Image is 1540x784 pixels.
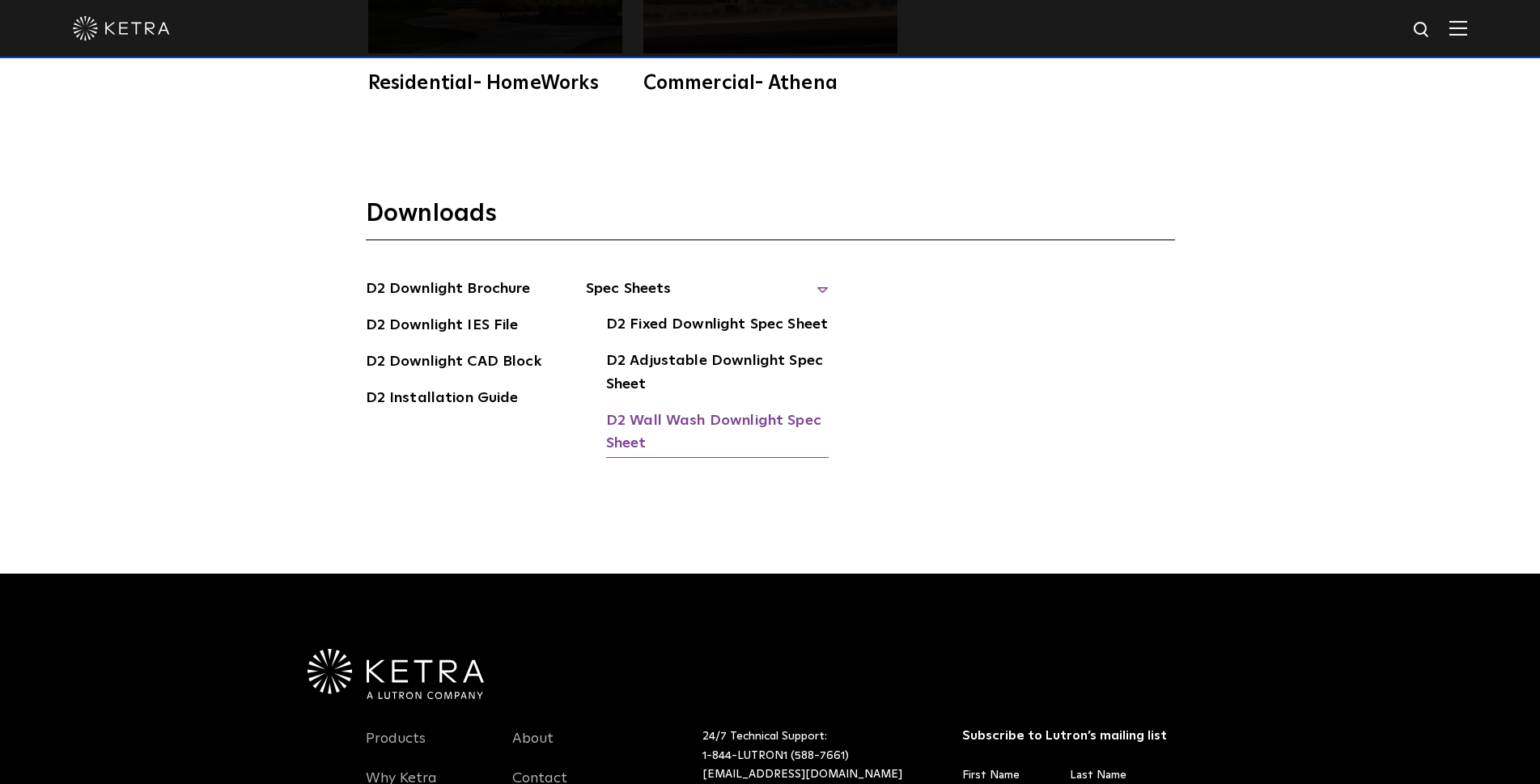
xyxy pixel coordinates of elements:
img: Ketra-aLutronCo_White_RGB [308,649,484,699]
a: D2 Adjustable Downlight Spec Sheet [606,350,829,399]
a: D2 Downlight CAD Block [366,350,541,376]
img: search icon [1412,20,1432,40]
a: About [512,730,554,767]
a: [EMAIL_ADDRESS][DOMAIN_NAME] [702,769,902,780]
a: D2 Fixed Downlight Spec Sheet [606,313,828,339]
div: Commercial- Athena [643,74,897,93]
span: Spec Sheets [586,278,829,313]
a: D2 Downlight IES File [366,314,519,340]
a: D2 Installation Guide [366,387,519,413]
div: Residential- HomeWorks [368,74,622,93]
img: Hamburger%20Nav.svg [1449,20,1467,36]
a: 1-844-LUTRON1 (588-7661) [702,750,849,761]
h3: Downloads [366,198,1175,240]
img: ketra-logo-2019-white [73,16,170,40]
h3: Subscribe to Lutron’s mailing list [962,727,1170,744]
a: D2 Wall Wash Downlight Spec Sheet [606,409,829,459]
a: Products [366,730,426,767]
a: D2 Downlight Brochure [366,278,531,303]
